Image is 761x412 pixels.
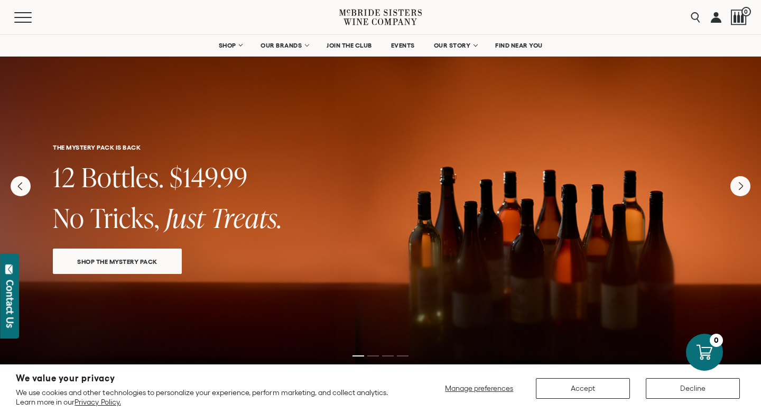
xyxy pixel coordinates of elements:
span: No [53,199,85,236]
li: Page dot 2 [367,355,379,356]
span: $149.99 [170,159,248,195]
li: Page dot 3 [382,355,394,356]
span: 0 [741,7,751,16]
span: 12 [53,159,76,195]
span: OUR BRANDS [261,42,302,49]
span: Bottles. [81,159,164,195]
h6: THE MYSTERY PACK IS BACK [53,144,708,151]
li: Page dot 1 [352,355,364,356]
span: Just [165,199,205,236]
a: OUR STORY [427,35,484,56]
div: 0 [710,334,723,347]
a: FIND NEAR YOU [488,35,550,56]
button: Manage preferences [439,378,520,399]
a: JOIN THE CLUB [320,35,379,56]
a: EVENTS [384,35,422,56]
h2: We value your privacy [16,374,402,383]
button: Accept [536,378,630,399]
a: SHOP [211,35,248,56]
a: Privacy Policy. [75,398,120,406]
span: Treats. [211,199,282,236]
span: SHOP THE MYSTERY PACK [59,255,176,268]
span: Tricks, [90,199,160,236]
p: We use cookies and other technologies to personalize your experience, perform marketing, and coll... [16,388,402,407]
button: Decline [646,378,740,399]
a: SHOP THE MYSTERY PACK [53,249,182,274]
button: Previous [11,176,31,196]
button: Mobile Menu Trigger [14,12,52,23]
span: EVENTS [391,42,415,49]
div: Contact Us [5,280,15,328]
span: JOIN THE CLUB [327,42,372,49]
a: OUR BRANDS [254,35,314,56]
button: Next [730,176,750,196]
span: Manage preferences [445,384,513,392]
li: Page dot 4 [397,355,409,356]
span: FIND NEAR YOU [495,42,543,49]
span: SHOP [218,42,236,49]
span: OUR STORY [434,42,471,49]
